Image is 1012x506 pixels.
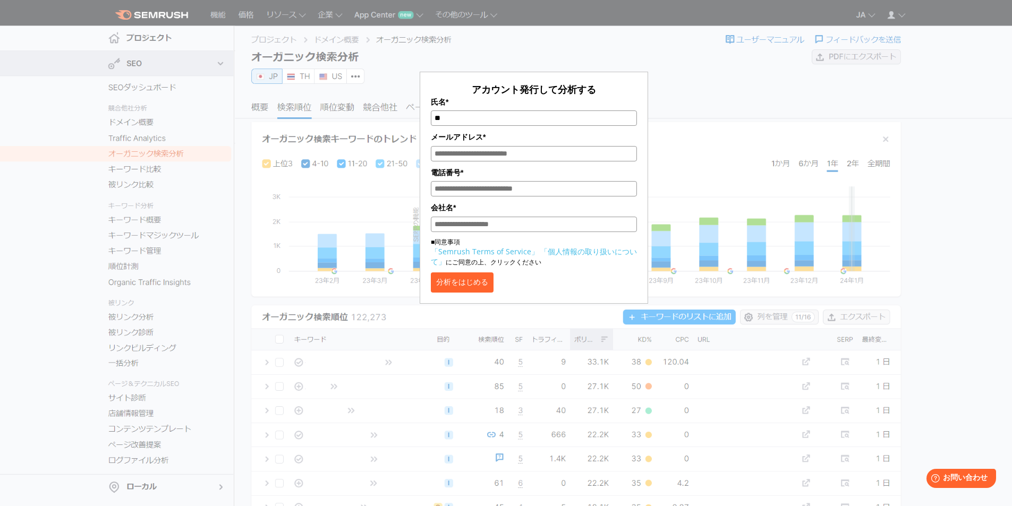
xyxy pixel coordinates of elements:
iframe: Help widget launcher [917,465,1000,494]
label: メールアドレス* [431,131,637,143]
button: 分析をはじめる [431,272,494,293]
label: 電話番号* [431,167,637,178]
span: アカウント発行して分析する [472,83,596,96]
p: ■同意事項 にご同意の上、クリックください [431,237,637,267]
a: 「個人情報の取り扱いについて」 [431,246,637,267]
a: 「Semrush Terms of Service」 [431,246,539,256]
